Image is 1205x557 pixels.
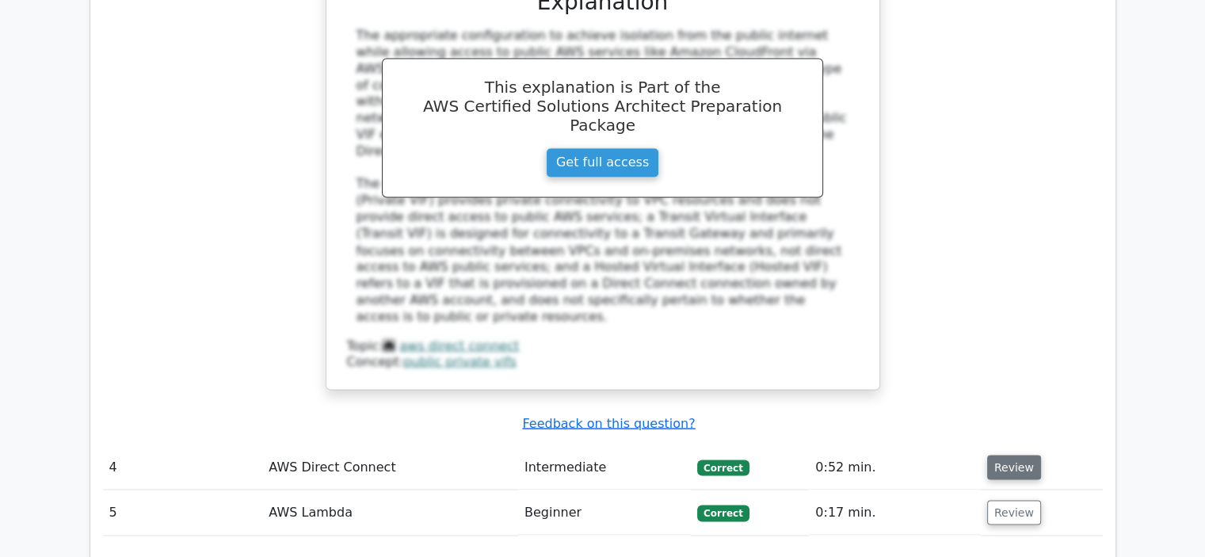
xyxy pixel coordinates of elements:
button: Review [987,455,1041,479]
td: 0:52 min. [809,444,981,490]
td: 5 [103,490,263,535]
span: Correct [697,460,749,475]
a: aws direct connect [399,338,519,353]
button: Review [987,500,1041,525]
div: Topic: [347,338,859,354]
td: AWS Lambda [262,490,518,535]
td: 4 [103,444,263,490]
a: Feedback on this question? [522,415,695,430]
td: 0:17 min. [809,490,981,535]
td: Intermediate [518,444,691,490]
a: public private vifs [403,353,517,368]
a: Get full access [546,147,659,177]
span: Correct [697,505,749,521]
td: Beginner [518,490,691,535]
td: AWS Direct Connect [262,444,518,490]
div: Concept: [347,353,859,370]
div: The appropriate configuration to achieve isolation from the public internet while allowing access... [357,28,849,324]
